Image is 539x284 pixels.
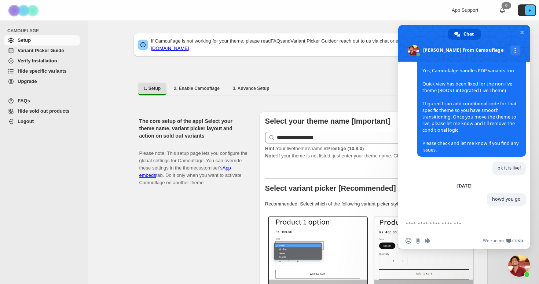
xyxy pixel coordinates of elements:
[4,35,80,45] a: Setup
[457,184,472,188] div: [DATE]
[463,29,474,40] span: Chat
[265,153,277,159] strong: Note:
[492,196,521,202] span: howd you go
[18,119,34,124] span: Logout
[4,56,80,66] a: Verify Installation
[18,98,30,103] span: FAQs
[452,7,478,13] span: App Support
[139,142,247,186] p: Please note: This setup page lets you configure the global settings for Camouflage. You can overr...
[422,54,518,153] span: Hi [PERSON_NAME], Yes, Camoufalge handles PDP variants too. Quick view has been fixed for the non...
[265,184,396,192] b: Select variant picker [Recommended]
[518,4,536,16] button: Avatar with initials P
[327,146,364,151] strong: Prestige (10.8.0)
[265,145,482,160] p: If your theme is not listed, just enter your theme name. Check to find your theme name.
[448,29,481,40] div: Chat
[499,7,506,14] a: 0
[483,238,523,244] a: We run onCrisp
[4,66,80,76] a: Hide specific variants
[151,37,483,52] p: If Camouflage is not working for your theme, please read and or reach out to us via chat or email:
[425,238,430,244] span: Audio message
[4,45,80,56] a: Variant Picker Guide
[406,238,411,244] span: Insert an emoji
[269,217,367,280] img: Select / Dropdowns
[529,8,531,12] text: P
[6,0,43,21] img: Camouflage
[512,238,523,244] span: Crisp
[4,106,80,116] a: Hide sold out products
[4,116,80,127] a: Logout
[502,2,511,9] div: 0
[406,221,507,227] textarea: Compose your message...
[139,117,247,139] h2: The core setup of the app! Select your theme name, variant picker layout and action on sold out v...
[415,238,421,244] span: Send a file
[233,85,269,91] span: 3. Advance Setup
[174,85,220,91] span: 2. Enable Camouflage
[374,217,473,280] img: Buttons / Swatches
[498,165,521,171] span: ok it is live!
[18,48,64,53] span: Variant Picker Guide
[18,68,67,74] span: Hide specific variants
[7,28,83,34] span: CAMOUFLAGE
[271,38,283,44] a: FAQs
[18,108,70,114] span: Hide sold out products
[518,29,526,36] span: Close chat
[265,200,482,208] p: Recommended: Select which of the following variant picker styles match your theme.
[18,37,31,43] span: Setup
[265,146,276,151] strong: Hint:
[18,79,37,84] span: Upgrade
[4,96,80,106] a: FAQs
[18,58,57,63] span: Verify Installation
[510,45,520,55] div: More channels
[144,85,161,91] span: 1. Setup
[508,255,530,277] div: Close chat
[483,238,504,244] span: We run on
[525,5,535,15] span: Avatar with initials P
[4,76,80,87] a: Upgrade
[290,38,334,44] a: Variant Picker Guide
[265,146,364,151] span: Your live theme's name is
[265,117,390,125] b: Select your theme name [Important]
